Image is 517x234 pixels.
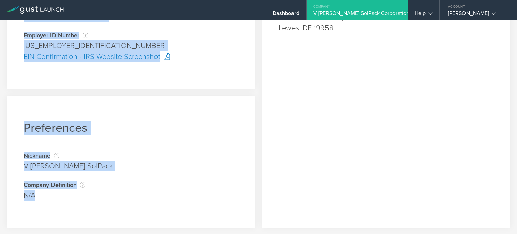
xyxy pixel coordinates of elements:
div: EIN Confirmation - IRS Website Screenshot [24,51,238,62]
div: [PERSON_NAME] [448,10,505,20]
div: Help [415,10,433,20]
div: Nickname [24,152,238,159]
div: N/A [24,190,238,201]
div: Lewes, DE 19958 [279,23,493,33]
div: Company Definition [24,181,238,188]
div: Dashboard [273,10,300,20]
div: [US_EMPLOYER_IDENTIFICATION_NUMBER] [24,40,238,51]
div: Employer ID Number [24,32,238,39]
div: V [PERSON_NAME] SolPack [24,161,238,171]
h1: Preferences [24,121,238,135]
div: V [PERSON_NAME] SolPack Corporation [313,10,401,20]
iframe: Chat Widget [483,202,517,234]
